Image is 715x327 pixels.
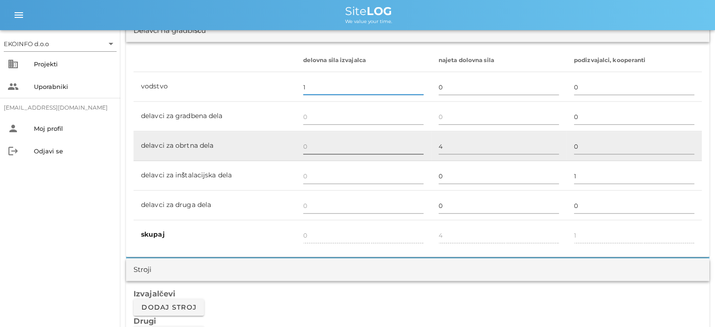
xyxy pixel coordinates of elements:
h3: Drugi [134,316,702,326]
input: 0 [574,109,694,124]
th: najeta dolovna sila [431,49,566,72]
div: Pripomoček za klepet [668,282,715,327]
input: 0 [574,168,694,183]
b: skupaj [141,230,165,239]
div: Projekti [34,60,113,68]
span: Site [345,4,392,18]
div: Delavci na gradbišču [134,25,206,36]
td: delavci za gradbena dela [134,102,296,131]
div: Odjavi se [34,147,113,155]
input: 0 [439,198,559,213]
input: 0 [439,139,559,154]
i: person [8,123,19,134]
b: LOG [367,4,392,18]
input: 0 [439,80,559,95]
input: 0 [574,198,694,213]
i: people [8,81,19,92]
i: business [8,58,19,70]
div: EKOINFO d.o.o [4,40,49,48]
th: podizvajalci, kooperanti [566,49,702,72]
span: We value your time. [345,18,392,24]
input: 0 [303,109,424,124]
input: 0 [303,139,424,154]
button: Dodaj stroj [134,299,204,316]
div: Uporabniki [34,83,113,90]
i: logout [8,145,19,157]
div: Stroji [134,264,151,275]
h3: Izvajalčevi [134,288,702,299]
input: 0 [303,168,424,183]
i: arrow_drop_down [105,38,117,49]
td: delavci za druga dela [134,191,296,220]
i: menu [13,9,24,21]
th: delovna sila izvajalca [296,49,431,72]
input: 0 [439,109,559,124]
div: Moj profil [34,125,113,132]
input: 0 [303,198,424,213]
td: delavci za obrtna dela [134,131,296,161]
div: EKOINFO d.o.o [4,36,117,51]
span: Dodaj stroj [141,303,196,311]
input: 0 [574,80,694,95]
td: vodstvo [134,72,296,102]
td: delavci za inštalacijska dela [134,161,296,191]
input: 0 [439,168,559,183]
input: 0 [574,139,694,154]
iframe: Chat Widget [668,282,715,327]
input: 0 [303,80,424,95]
